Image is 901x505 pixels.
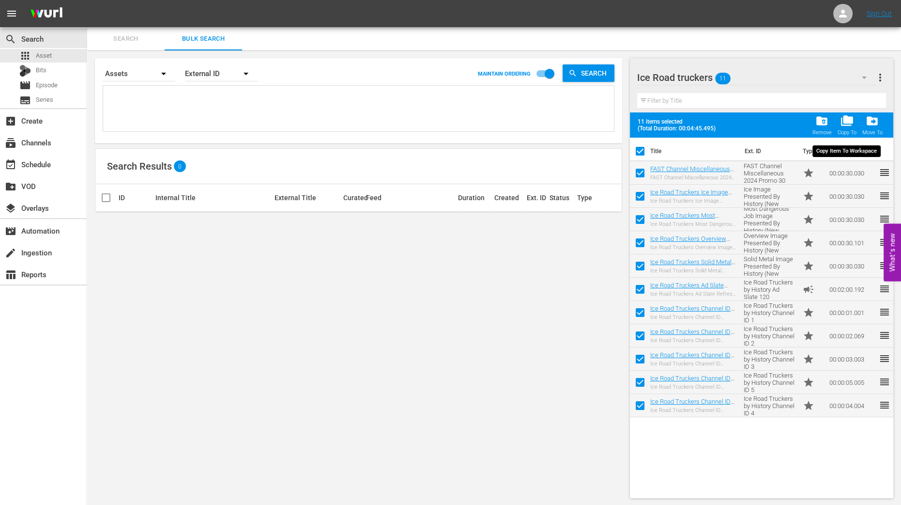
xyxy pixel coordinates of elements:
[23,2,70,25] img: ans4CAIJ8jUAAAAAAAAAAAAAAAAAAAAAAAAgQb4GAAAAAAAAAAAAAAAAAAAAAAAAJMjXAAAAAAAAAAAAAAAAAAAAAAAAgAT5G...
[815,114,828,127] span: folder_delete
[650,174,736,181] div: FAST Channel Miscellaneous 2024 Promo 30
[170,33,236,45] span: Bulk Search
[577,64,614,82] span: Search
[650,407,736,413] div: Ice Road Truckers Channel ID Refresh 4
[740,371,799,394] td: Ice Road Truckers by History Channel ID 5
[650,258,735,280] a: Ice Road Truckers Solid Metal Image Presented By History (New Logo) 30
[803,190,814,202] span: Promo
[650,244,736,251] div: Ice Road Truckers Overview Image Presented By History (New Logo) 30
[879,376,890,388] span: reorder
[563,64,614,82] button: Search
[19,95,31,106] span: Series
[879,283,890,295] span: reorder
[19,50,31,62] span: Asset
[825,301,879,324] td: 00:00:01.001
[866,114,879,127] span: drive_file_move
[803,400,814,411] span: Promo
[879,260,890,271] span: reorder
[650,291,736,297] div: Ice Road Truckers Ad Slate Refresh 120
[803,377,814,388] span: Promo
[879,190,890,202] span: reorder
[740,347,799,371] td: Ice Road Truckers by History Channel ID 3
[874,66,886,89] button: more_vert
[366,194,455,202] div: Feed
[650,361,736,367] div: Ice Road Truckers Channel ID Refresh 3
[5,33,16,45] span: Search
[862,129,883,136] div: Move To
[650,328,734,343] a: Ice Road Truckers Channel ID Refresh 2
[638,125,720,132] span: (Total Duration: 00:04:45.495)
[825,231,879,254] td: 00:00:30.101
[825,208,879,231] td: 00:00:30.030
[825,185,879,208] td: 00:00:30.030
[343,194,363,202] div: Curated
[840,114,854,127] span: folder_copy
[803,260,814,272] span: Promo
[740,185,799,208] td: Ice Road Truckers Ice Image Presented By History (New Logo) 30
[825,278,879,301] td: 00:02:00.192
[650,384,736,390] div: Ice Road Truckers Channel ID Refresh 5
[650,375,734,389] a: Ice Road Truckers Channel ID Refresh 5
[19,65,31,77] div: Bits
[740,301,799,324] td: Ice Road Truckers by History Channel ID 1
[867,10,892,17] a: Sign Out
[740,324,799,347] td: Ice Road Truckers by History Channel ID 2
[527,194,547,202] div: Ext. ID
[638,118,720,125] span: 11 items selected
[650,221,736,227] div: Ice Road Truckers Most Dangerous Job Image Presented By History (New Logo) 30
[650,398,734,412] a: Ice Road Truckers Channel ID Refresh 4
[803,214,814,225] span: Promo
[5,225,16,237] span: Automation
[650,282,728,296] a: Ice Road Truckers Ad Slate Refresh 120
[5,159,16,171] span: Schedule
[879,399,890,411] span: reorder
[879,353,890,364] span: reorder
[36,51,52,61] span: Asset
[879,306,890,318] span: reorder
[650,138,739,165] th: Title
[812,129,832,136] div: Remove
[740,394,799,417] td: Ice Road Truckers by History Channel ID 4
[825,324,879,347] td: 00:00:02.069
[740,254,799,278] td: Ice Road Truckers Solid Metal Image Presented By History (New Logo) 30
[93,33,159,45] span: Search
[803,330,814,342] span: Promo
[174,163,186,170] span: 0
[803,284,814,295] span: Ad
[809,111,835,139] span: Remove Item From Workspace
[36,65,46,75] span: Bits
[650,212,723,241] a: Ice Road Truckers Most Dangerous Job Image Presented By History (New Logo) 30
[740,278,799,301] td: Ice Road Truckers by History Ad Slate 120
[879,330,890,341] span: reorder
[107,160,172,172] span: Search Results
[824,138,882,165] th: Duration
[5,115,16,127] span: Create
[803,237,814,249] span: Promo
[825,254,879,278] td: 00:00:30.030
[650,314,736,320] div: Ice Road Truckers Channel ID Refresh 1
[650,268,736,274] div: Ice Road Truckers Solid Metal Image Presented By History (New Logo) 30
[650,198,736,204] div: Ice Road Truckers Ice Image Presented By History (New Logo) 30
[155,194,272,202] div: Internal Title
[859,111,886,139] button: Move To
[637,64,876,91] div: Ice Road truckers
[803,307,814,318] span: Promo
[879,213,890,225] span: reorder
[275,194,340,202] div: External Title
[874,72,886,83] span: more_vert
[650,165,734,180] a: FAST Channel Miscellaneous 2024 Promo 30
[879,167,890,178] span: reorder
[577,194,593,202] div: Type
[803,353,814,365] span: Promo
[119,194,153,202] div: ID
[884,224,901,282] button: Open Feedback Widget
[835,111,859,139] button: Copy To
[478,71,531,77] p: MAINTAIN ORDERING
[6,8,17,19] span: menu
[825,347,879,371] td: 00:00:03.003
[650,337,736,344] div: Ice Road Truckers Channel ID Refresh 2
[5,269,16,281] span: Reports
[859,111,886,139] span: Move Item To Workspace
[825,371,879,394] td: 00:00:05.005
[650,305,734,319] a: Ice Road Truckers Channel ID Refresh 1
